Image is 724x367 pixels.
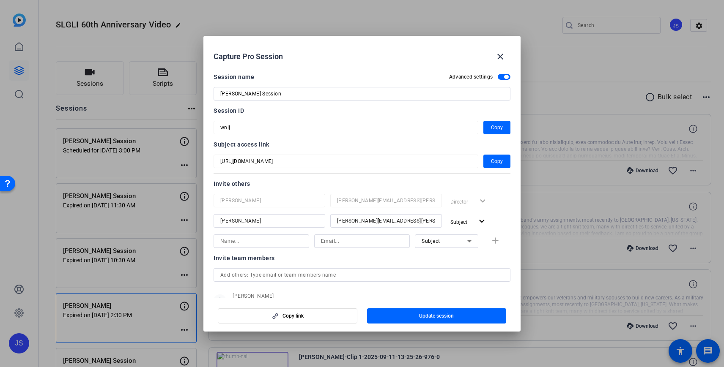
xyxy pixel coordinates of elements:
[321,236,403,246] input: Email...
[214,294,226,307] mat-icon: person
[495,52,505,62] mat-icon: close
[450,219,467,225] span: Subject
[220,196,318,206] input: Name...
[220,270,504,280] input: Add others: Type email or team members name
[282,313,304,319] span: Copy link
[214,253,510,263] div: Invite team members
[220,89,504,99] input: Enter Session Name
[367,308,507,324] button: Update session
[477,216,487,227] mat-icon: expand_more
[220,236,302,246] input: Name...
[220,122,472,133] input: Session OTP
[422,238,440,244] span: Subject
[214,179,510,189] div: Invite others
[337,196,435,206] input: Email...
[337,216,435,226] input: Email...
[491,156,503,166] span: Copy
[233,293,400,299] span: [PERSON_NAME]
[218,308,357,324] button: Copy link
[483,155,510,168] button: Copy
[449,73,493,80] h2: Advanced settings
[214,106,510,116] div: Session ID
[220,156,472,166] input: Session OTP
[220,216,318,226] input: Name...
[214,72,254,82] div: Session name
[419,313,454,319] span: Update session
[214,46,510,67] div: Capture Pro Session
[483,121,510,134] button: Copy
[491,122,503,133] span: Copy
[214,139,510,150] div: Subject access link
[447,214,491,229] button: Subject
